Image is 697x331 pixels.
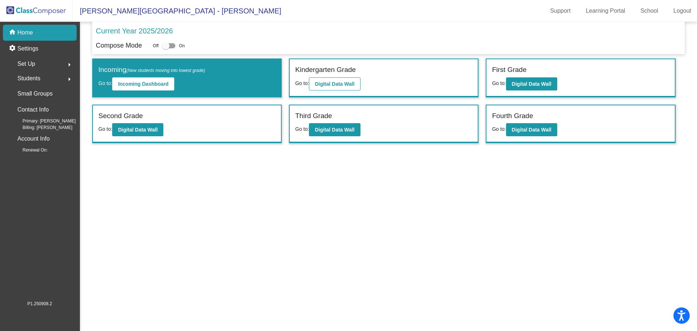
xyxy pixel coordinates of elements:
span: Go to: [492,126,506,132]
p: Current Year 2025/2026 [96,25,173,36]
span: Go to: [295,80,309,86]
p: Compose Mode [96,41,142,51]
label: Incoming [98,65,205,75]
a: Learning Portal [580,5,631,17]
span: Set Up [17,59,35,69]
label: Kindergarten Grade [295,65,356,75]
b: Digital Data Wall [118,127,158,133]
span: Go to: [98,126,112,132]
span: Billing: [PERSON_NAME] [11,124,72,131]
label: Third Grade [295,111,332,121]
span: Go to: [492,80,506,86]
p: Small Groups [17,89,53,99]
span: Renewal On: [11,147,48,153]
button: Digital Data Wall [309,77,360,90]
mat-icon: arrow_right [65,75,74,84]
button: Incoming Dashboard [112,77,174,90]
p: Account Info [17,134,50,144]
span: Off [153,43,159,49]
b: Digital Data Wall [512,81,551,87]
span: Go to: [295,126,309,132]
a: Logout [668,5,697,17]
span: On [179,43,185,49]
b: Digital Data Wall [315,81,354,87]
p: Settings [17,44,38,53]
label: Fourth Grade [492,111,533,121]
label: Second Grade [98,111,143,121]
button: Digital Data Wall [309,123,360,136]
span: Go to: [98,80,112,86]
a: School [635,5,664,17]
button: Digital Data Wall [112,123,163,136]
span: Primary: [PERSON_NAME] [11,118,76,124]
mat-icon: settings [9,44,17,53]
p: Home [17,28,33,37]
a: Support [545,5,576,17]
b: Incoming Dashboard [118,81,168,87]
p: Contact Info [17,105,49,115]
mat-icon: arrow_right [65,60,74,69]
b: Digital Data Wall [315,127,354,133]
mat-icon: home [9,28,17,37]
span: (New students moving into lowest grade) [126,68,205,73]
span: [PERSON_NAME][GEOGRAPHIC_DATA] - [PERSON_NAME] [73,5,281,17]
button: Digital Data Wall [506,123,557,136]
b: Digital Data Wall [512,127,551,133]
span: Students [17,73,40,84]
button: Digital Data Wall [506,77,557,90]
label: First Grade [492,65,526,75]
